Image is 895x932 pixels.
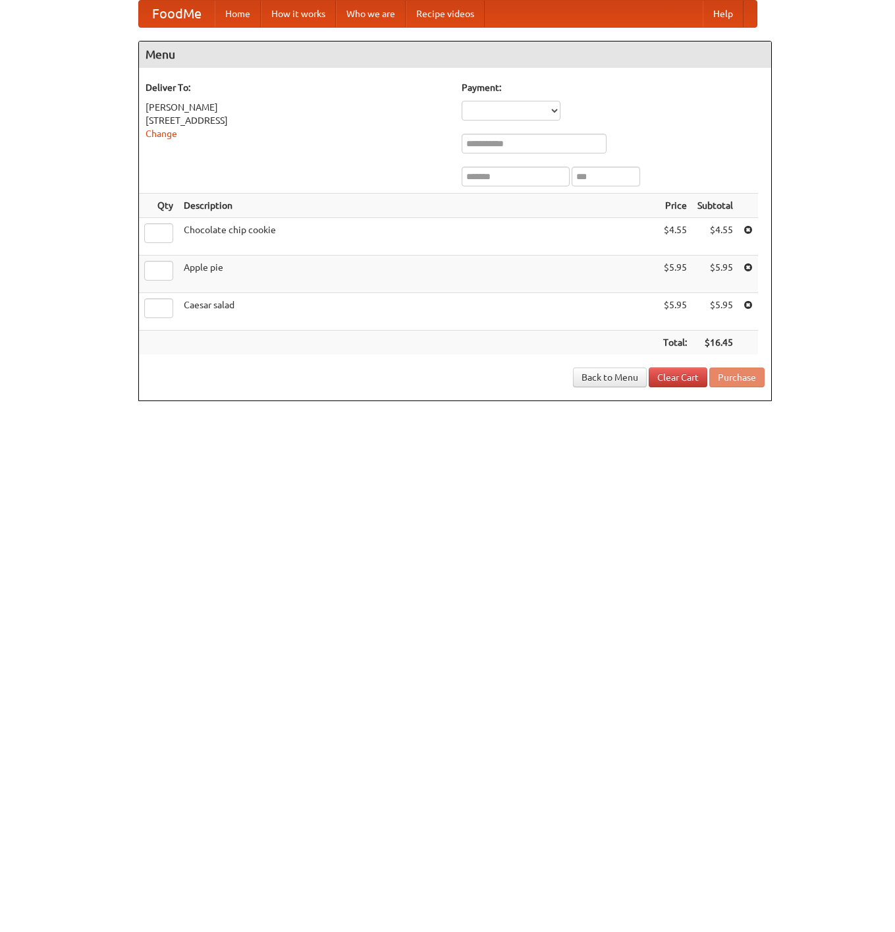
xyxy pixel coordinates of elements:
[658,194,692,218] th: Price
[336,1,406,27] a: Who we are
[658,293,692,331] td: $5.95
[462,81,765,94] h5: Payment:
[692,218,738,256] td: $4.55
[178,194,658,218] th: Description
[709,368,765,387] button: Purchase
[692,331,738,355] th: $16.45
[139,41,771,68] h4: Menu
[178,218,658,256] td: Chocolate chip cookie
[658,256,692,293] td: $5.95
[146,81,448,94] h5: Deliver To:
[146,128,177,139] a: Change
[178,293,658,331] td: Caesar salad
[703,1,744,27] a: Help
[178,256,658,293] td: Apple pie
[406,1,485,27] a: Recipe videos
[649,368,707,387] a: Clear Cart
[139,194,178,218] th: Qty
[692,293,738,331] td: $5.95
[573,368,647,387] a: Back to Menu
[146,101,448,114] div: [PERSON_NAME]
[139,1,215,27] a: FoodMe
[261,1,336,27] a: How it works
[692,194,738,218] th: Subtotal
[215,1,261,27] a: Home
[146,114,448,127] div: [STREET_ADDRESS]
[692,256,738,293] td: $5.95
[658,218,692,256] td: $4.55
[658,331,692,355] th: Total:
